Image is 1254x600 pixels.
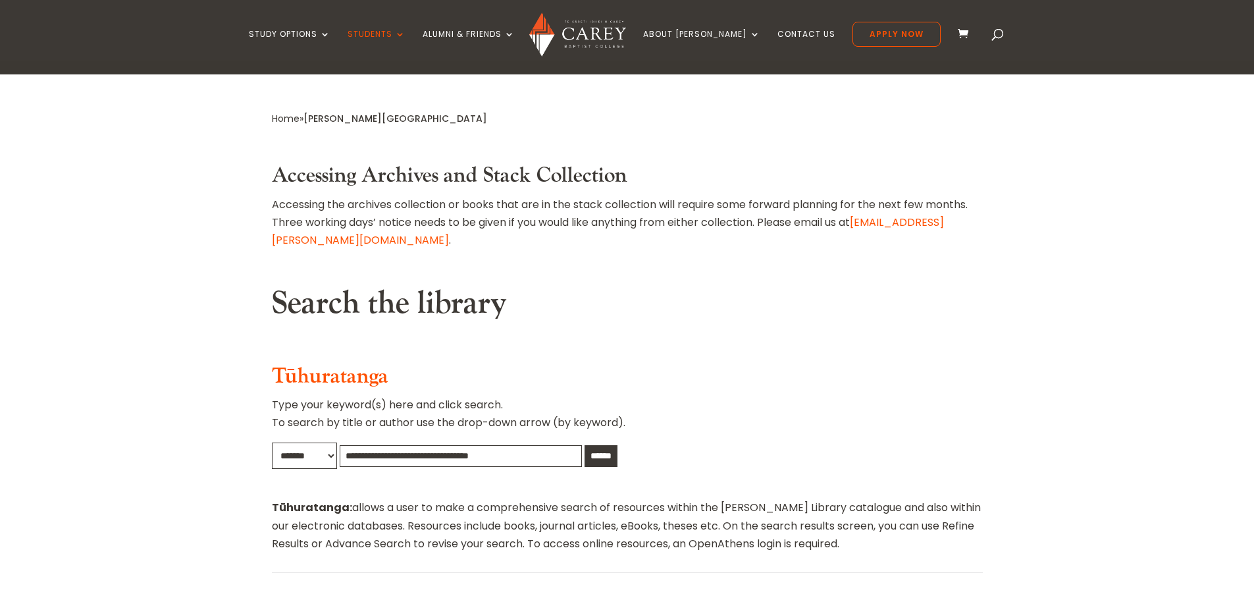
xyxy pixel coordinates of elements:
a: Students [348,30,405,61]
h3: Tūhuratanga [272,364,983,396]
strong: Tūhuratanga: [272,500,352,515]
h3: Accessing Archives and Stack Collection [272,163,983,195]
p: Accessing the archives collection or books that are in the stack collection will require some for... [272,196,983,250]
a: Home [272,112,300,125]
span: » [272,112,487,125]
p: allows a user to make a comprehensive search of resources within the [PERSON_NAME] Library catalo... [272,499,983,553]
a: Alumni & Friends [423,30,515,61]
a: About [PERSON_NAME] [643,30,760,61]
a: Contact Us [777,30,835,61]
img: Carey Baptist College [529,13,626,57]
a: Study Options [249,30,330,61]
a: Apply Now [852,22,941,47]
p: Type your keyword(s) here and click search. To search by title or author use the drop-down arrow ... [272,396,983,442]
h2: Search the library [272,285,983,329]
span: [PERSON_NAME][GEOGRAPHIC_DATA] [303,112,487,125]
